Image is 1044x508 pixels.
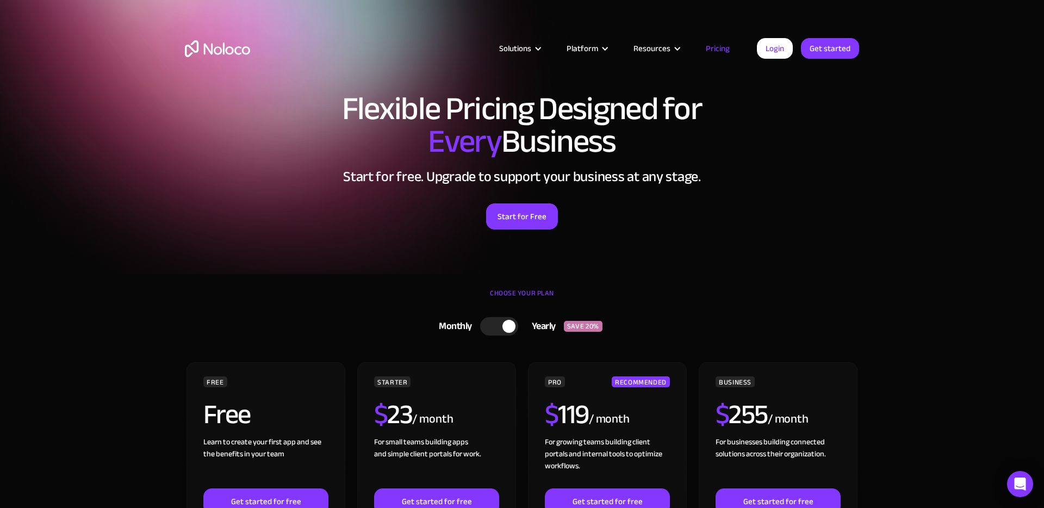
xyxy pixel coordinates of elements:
[203,376,227,387] div: FREE
[1007,471,1033,497] div: Open Intercom Messenger
[499,41,531,55] div: Solutions
[374,401,413,428] h2: 23
[518,318,564,334] div: Yearly
[589,411,630,428] div: / month
[374,376,411,387] div: STARTER
[428,111,501,172] span: Every
[374,436,499,488] div: For small teams building apps and simple client portals for work. ‍
[374,389,388,440] span: $
[486,203,558,230] a: Start for Free
[612,376,670,387] div: RECOMMENDED
[716,376,755,387] div: BUSINESS
[620,41,692,55] div: Resources
[716,436,841,488] div: For businesses building connected solutions across their organization. ‍
[545,389,558,440] span: $
[757,38,793,59] a: Login
[633,41,670,55] div: Resources
[425,318,480,334] div: Monthly
[185,169,859,185] h2: Start for free. Upgrade to support your business at any stage.
[553,41,620,55] div: Platform
[801,38,859,59] a: Get started
[692,41,743,55] a: Pricing
[567,41,598,55] div: Platform
[768,411,809,428] div: / month
[412,411,453,428] div: / month
[545,436,670,488] div: For growing teams building client portals and internal tools to optimize workflows.
[545,401,589,428] h2: 119
[203,436,328,488] div: Learn to create your first app and see the benefits in your team ‍
[716,401,768,428] h2: 255
[185,40,250,57] a: home
[185,92,859,158] h1: Flexible Pricing Designed for Business
[185,285,859,312] div: CHOOSE YOUR PLAN
[545,376,565,387] div: PRO
[486,41,553,55] div: Solutions
[203,401,251,428] h2: Free
[716,389,729,440] span: $
[564,321,602,332] div: SAVE 20%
